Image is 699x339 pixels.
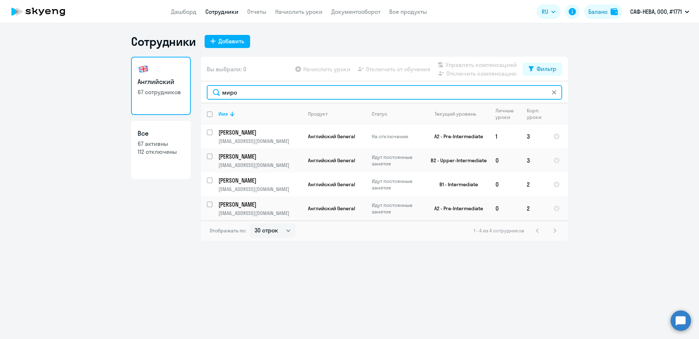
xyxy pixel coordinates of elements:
[490,124,521,148] td: 1
[372,178,422,191] p: Идут постоянные занятия
[131,57,191,115] a: Английский67 сотрудников
[588,7,608,16] div: Баланс
[490,172,521,196] td: 0
[372,111,387,117] div: Статус
[422,124,490,148] td: A2 - Pre-Intermediate
[218,176,301,184] p: [PERSON_NAME]
[435,111,476,117] div: Текущий уровень
[308,111,328,117] div: Продукт
[138,148,184,156] p: 112 отключены
[138,140,184,148] p: 67 активны
[474,227,524,234] span: 1 - 4 из 4 сотрудников
[131,121,191,179] a: Все67 активны112 отключены
[630,7,682,16] p: САФ-НЕВА, ООО, #1771
[428,111,489,117] div: Текущий уровень
[521,196,548,220] td: 2
[422,148,490,172] td: B2 - Upper-Intermediate
[207,85,562,100] input: Поиск по имени, email, продукту или статусу
[138,88,184,96] p: 67 сотрудников
[495,107,516,120] div: Личные уроки
[275,8,323,15] a: Начислить уроки
[584,4,622,19] button: Балансbalance
[218,200,302,208] a: [PERSON_NAME]
[247,8,266,15] a: Отчеты
[218,152,301,160] p: [PERSON_NAME]
[308,205,355,212] span: Английский General
[308,181,355,188] span: Английский General
[422,196,490,220] td: A2 - Pre-Intermediate
[218,210,302,216] p: [EMAIL_ADDRESS][DOMAIN_NAME]
[372,154,422,167] p: Идут постоянные занятия
[542,7,548,16] span: RU
[138,63,149,75] img: english
[389,8,427,15] a: Все продукты
[218,162,302,168] p: [EMAIL_ADDRESS][DOMAIN_NAME]
[627,3,693,20] button: САФ-НЕВА, ООО, #1771
[308,157,355,164] span: Английский General
[218,186,302,192] p: [EMAIL_ADDRESS][DOMAIN_NAME]
[308,111,366,117] div: Продукт
[218,176,302,184] a: [PERSON_NAME]
[218,128,301,136] p: [PERSON_NAME]
[537,64,556,73] div: Фильтр
[218,138,302,144] p: [EMAIL_ADDRESS][DOMAIN_NAME]
[205,8,238,15] a: Сотрудники
[521,172,548,196] td: 2
[521,124,548,148] td: 3
[331,8,380,15] a: Документооборот
[372,133,422,140] p: На отключении
[308,133,355,140] span: Английский General
[171,8,197,15] a: Дашборд
[207,65,246,73] span: Вы выбрали: 0
[138,129,184,138] h3: Все
[205,35,250,48] button: Добавить
[372,111,422,117] div: Статус
[523,63,562,76] button: Фильтр
[372,202,422,215] p: Идут постоянные занятия
[490,148,521,172] td: 0
[218,111,302,117] div: Имя
[218,111,228,117] div: Имя
[422,172,490,196] td: B1 - Intermediate
[210,227,246,234] span: Отображать по:
[611,8,618,15] img: balance
[218,128,302,136] a: [PERSON_NAME]
[218,152,302,160] a: [PERSON_NAME]
[218,37,244,45] div: Добавить
[521,148,548,172] td: 3
[218,200,301,208] p: [PERSON_NAME]
[131,34,196,49] h1: Сотрудники
[138,77,184,87] h3: Английский
[495,107,521,120] div: Личные уроки
[527,107,542,120] div: Корп. уроки
[527,107,547,120] div: Корп. уроки
[490,196,521,220] td: 0
[537,4,561,19] button: RU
